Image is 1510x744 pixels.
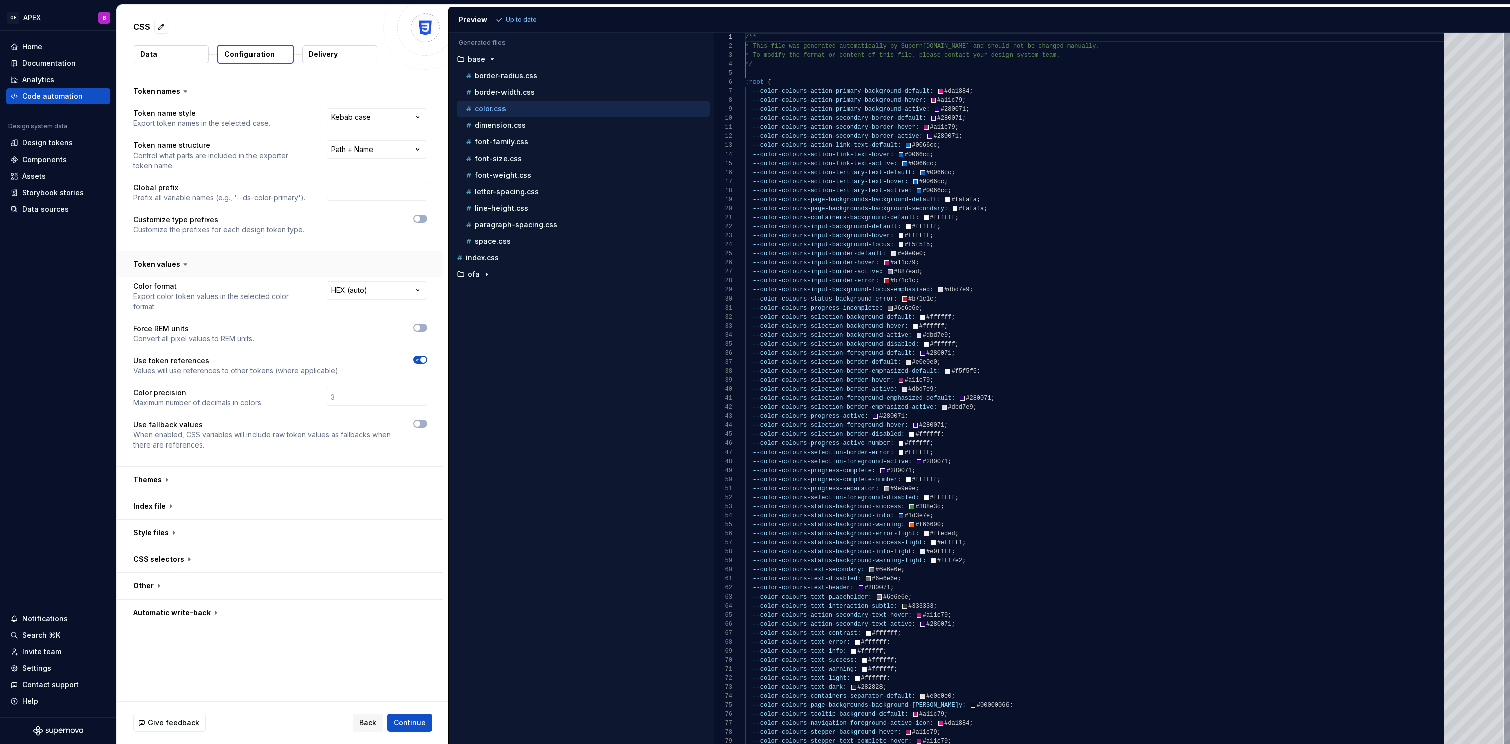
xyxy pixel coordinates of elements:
[958,205,983,212] span: #fafafa
[714,168,732,177] div: 16
[752,314,915,321] span: --color-colours-selection-background-default:
[302,45,377,63] button: Delivery
[919,305,922,312] span: ;
[752,124,919,131] span: --color-colours-action-secondary-border-hover:
[475,188,539,196] p: letter-spacing.css
[457,70,710,81] button: border-radius.css
[930,124,955,131] span: #a11c79
[133,356,340,366] p: Use token references
[955,341,958,348] span: ;
[133,430,395,450] p: When enabled, CSS variables will include raw token values as fallbacks when there are references.
[714,294,732,304] div: 30
[22,680,79,690] div: Contact support
[457,103,710,114] button: color.css
[714,349,732,358] div: 36
[951,169,955,176] span: ;
[140,49,157,59] p: Data
[714,358,732,367] div: 37
[933,133,958,140] span: #280071
[955,124,958,131] span: ;
[714,475,732,484] div: 50
[752,305,883,312] span: --color-colours-progress-incomplete:
[966,106,969,113] span: ;
[103,14,106,22] div: B
[926,169,951,176] span: #0066cc
[6,677,110,693] button: Contact support
[714,186,732,195] div: 18
[714,376,732,385] div: 39
[752,476,901,483] span: --color-colours-progress-complete-number:
[951,196,976,203] span: #fafafa
[714,42,732,51] div: 2
[457,203,710,214] button: line-height.css
[904,440,929,447] span: #ffffff
[133,291,309,312] p: Export color token values in the selected color format.
[6,660,110,676] a: Settings
[506,16,537,24] p: Up to date
[33,726,83,736] a: Supernova Logo
[752,458,912,465] span: --color-colours-selection-foreground-active:
[951,368,976,375] span: #f5f5f5
[752,295,897,303] span: --color-colours-status-background-error:
[22,58,76,68] div: Documentation
[752,277,879,284] span: --color-colours-input-border-error:
[745,43,923,50] span: * This file was generated automatically by Supern
[752,286,933,293] span: --color-colours-input-background-focus-emphasised:
[752,494,919,501] span: --color-colours-selection-foreground-disabled:
[966,395,991,402] span: #280071
[133,140,309,151] p: Token name structure
[475,88,535,96] p: border-width.css
[714,331,732,340] div: 34
[752,178,908,185] span: --color-colours-action-tertiary-text-hover:
[133,151,309,171] p: Control what parts are included in the exporter token name.
[309,49,338,59] p: Delivery
[714,60,732,69] div: 4
[752,115,926,122] span: --color-colours-action-secondary-border-default:
[752,187,912,194] span: --color-colours-action-tertiary-text-active:
[714,493,732,502] div: 52
[886,467,911,474] span: #280071
[6,185,110,201] a: Storybook stories
[714,258,732,267] div: 26
[915,277,919,284] span: ;
[714,403,732,412] div: 42
[930,232,933,239] span: ;
[752,368,933,375] span: --color-colours-selection-border-emphasized-defaul
[752,440,894,447] span: --color-colours-progress-active-number:
[890,485,915,492] span: #9e9e9e
[714,33,732,42] div: 1
[752,359,901,366] span: --color-colours-selection-border-default:
[904,241,929,248] span: #f5f5f5
[930,440,933,447] span: ;
[6,627,110,643] button: Search ⌘K
[714,430,732,439] div: 45
[22,155,67,165] div: Components
[714,204,732,213] div: 20
[457,153,710,164] button: font-size.css
[714,394,732,403] div: 41
[930,214,955,221] span: #ffffff
[714,448,732,457] div: 47
[134,45,209,63] button: Data
[714,267,732,276] div: 27
[930,449,933,456] span: ;
[466,254,499,262] p: index.css
[714,231,732,240] div: 23
[912,223,937,230] span: #ffffff
[714,96,732,105] div: 8
[752,431,904,438] span: --color-colours-selection-border-disabled:
[475,105,506,113] p: color.css
[752,449,894,456] span: --color-colours-selection-border-error:
[745,79,764,86] span: :root
[133,420,395,430] p: Use fallback values
[752,422,908,429] span: --color-colours-selection-foreground-hover:
[457,120,710,131] button: dimension.css
[752,205,933,212] span: --color-colours-page-backgrounds-background-second
[944,422,948,429] span: ;
[933,386,937,393] span: ;
[944,178,948,185] span: ;
[904,151,929,158] span: #0066cc
[908,386,933,393] span: #dbd7e9
[933,368,940,375] span: t:
[714,457,732,466] div: 48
